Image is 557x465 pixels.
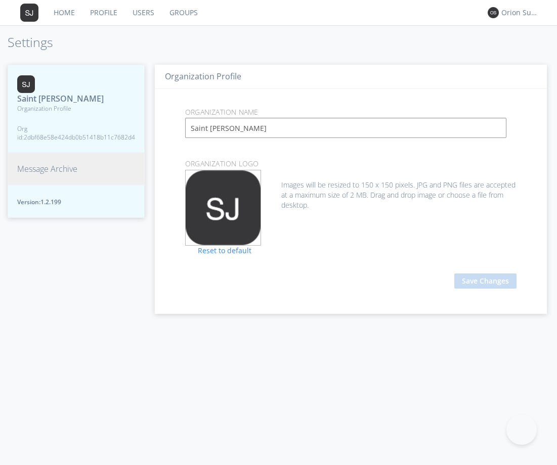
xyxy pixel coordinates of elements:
[17,163,77,175] span: Message Archive
[165,72,537,81] h3: Organization Profile
[20,4,38,22] img: 373638.png
[17,104,135,113] span: Organization Profile
[186,170,261,245] img: 373638.png
[506,414,537,445] iframe: Toggle Customer Support
[8,65,145,153] button: Saint [PERSON_NAME]Organization ProfileOrg id:2dbf68e58e424db0b51418b11c7682d4
[178,158,524,169] p: Organization Logo
[178,107,524,118] p: Organization Name
[185,246,251,255] a: Reset to default
[185,118,506,138] input: Enter Organization Name
[8,185,145,218] button: Version:1.2.199
[8,153,145,185] button: Message Archive
[17,75,35,93] img: 373638.png
[488,7,499,18] img: 373638.png
[17,124,135,142] span: Org id: 2dbf68e58e424db0b51418b11c7682d4
[185,170,517,210] div: Images will be resized to 150 x 150 pixels. JPG and PNG files are accepted at a maximum size of 2...
[17,93,135,105] span: Saint [PERSON_NAME]
[454,273,517,289] button: Save Changes
[17,198,135,206] span: Version: 1.2.199
[501,8,539,18] div: Orion Support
